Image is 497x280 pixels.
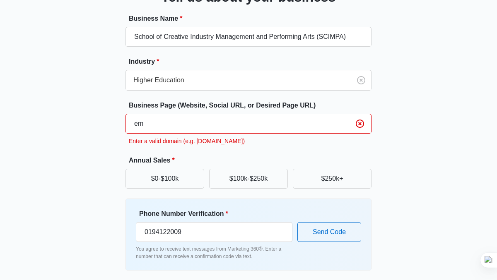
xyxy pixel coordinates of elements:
button: $0-$100k [125,169,204,189]
button: Clear [355,74,368,87]
label: Phone Number Verification [139,209,296,219]
label: Business Name [129,14,375,24]
button: $100k-$250k [209,169,288,189]
input: e.g. Jane's Plumbing [125,27,372,47]
button: $250k+ [293,169,372,189]
label: Annual Sales [129,156,375,165]
button: Send Code [297,222,361,242]
label: Industry [129,57,375,67]
input: e.g. janesplumbing.com [125,114,372,134]
button: Clear [353,117,367,130]
label: Business Page (Website, Social URL, or Desired Page URL) [129,101,375,110]
p: Enter a valid domain (e.g. [DOMAIN_NAME]) [129,137,372,146]
p: You agree to receive text messages from Marketing 360®. Enter a number that can receive a confirm... [136,245,292,260]
input: Ex. +1-555-555-5555 [136,222,292,242]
